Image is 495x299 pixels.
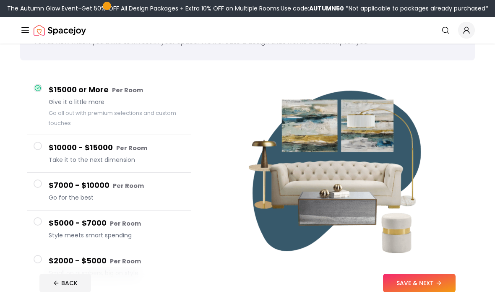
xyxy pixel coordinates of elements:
h4: $7000 - $10000 [49,179,185,192]
small: Per Room [110,257,141,265]
img: Spacejoy Logo [34,22,86,39]
nav: Global [20,17,475,44]
h4: $2000 - $5000 [49,255,185,267]
small: Go all out with premium selections and custom touches [49,109,176,127]
button: $5000 - $7000 Per RoomStyle meets smart spending [27,211,191,248]
span: Go for the best [49,193,185,202]
h4: $15000 or More [49,84,185,96]
button: $10000 - $15000 Per RoomTake it to the next dimension [27,135,191,173]
small: Per Room [113,182,144,190]
button: $15000 or More Per RoomGive it a little moreGo all out with premium selections and custom touches [27,77,191,135]
h4: $5000 - $7000 [49,217,185,229]
button: SAVE & NEXT [383,274,456,292]
span: Take it to the next dimension [49,156,185,164]
button: $7000 - $10000 Per RoomGo for the best [27,173,191,211]
span: *Not applicable to packages already purchased* [344,4,488,13]
div: The Autumn Glow Event-Get 50% OFF All Design Packages + Extra 10% OFF on Multiple Rooms. [7,4,488,13]
b: AUTUMN50 [309,4,344,13]
small: Per Room [110,219,141,228]
span: Use code: [281,4,344,13]
button: $2000 - $5000 Per RoomSmall on numbers, big on style [27,248,191,286]
span: Give it a little more [49,98,185,106]
small: Per Room [116,144,147,152]
small: Per Room [112,86,143,94]
span: Style meets smart spending [49,231,185,239]
h4: $10000 - $15000 [49,142,185,154]
a: Spacejoy [34,22,86,39]
button: BACK [39,274,91,292]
